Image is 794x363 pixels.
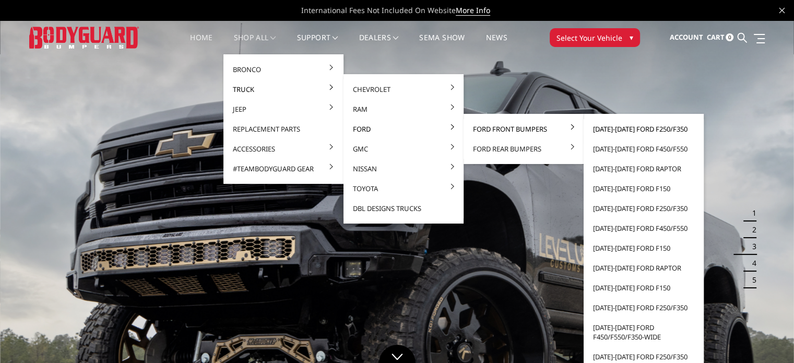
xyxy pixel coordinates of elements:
a: [DATE]-[DATE] Ford F450/F550/F350-wide [588,318,700,347]
a: [DATE]-[DATE] Ford F150 [588,238,700,258]
a: Accessories [228,139,339,159]
a: [DATE]-[DATE] Ford Raptor [588,159,700,179]
a: SEMA Show [419,34,465,54]
a: [DATE]-[DATE] Ford Raptor [588,258,700,278]
a: Truck [228,79,339,99]
a: [DATE]-[DATE] Ford F450/F550 [588,218,700,238]
a: Ford [348,119,459,139]
a: Click to Down [379,345,416,363]
a: Bronco [228,60,339,79]
a: Home [190,34,212,54]
a: Toyota [348,179,459,198]
a: More Info [456,5,490,16]
a: Ford Rear Bumpers [468,139,579,159]
a: shop all [234,34,276,54]
a: GMC [348,139,459,159]
a: [DATE]-[DATE] Ford F150 [588,278,700,298]
button: 3 of 5 [746,238,756,255]
a: [DATE]-[DATE] Ford F250/F350 [588,298,700,318]
button: 1 of 5 [746,205,756,221]
button: 5 of 5 [746,272,756,288]
a: Cart 0 [706,24,733,52]
a: [DATE]-[DATE] Ford F250/F350 [588,119,700,139]
a: Replacement Parts [228,119,339,139]
a: Dealers [359,34,399,54]
a: Jeep [228,99,339,119]
a: DBL Designs Trucks [348,198,459,218]
a: Ram [348,99,459,119]
a: #TeamBodyguard Gear [228,159,339,179]
button: Select Your Vehicle [550,28,640,47]
a: [DATE]-[DATE] Ford F450/F550 [588,139,700,159]
span: Cart [706,32,724,42]
a: Ford Front Bumpers [468,119,579,139]
img: BODYGUARD BUMPERS [29,27,139,48]
span: ▾ [630,32,633,43]
a: [DATE]-[DATE] Ford F150 [588,179,700,198]
a: Support [297,34,338,54]
a: Nissan [348,159,459,179]
a: Chevrolet [348,79,459,99]
button: 2 of 5 [746,221,756,238]
button: 4 of 5 [746,255,756,272]
a: News [485,34,507,54]
span: 0 [726,33,733,41]
a: [DATE]-[DATE] Ford F250/F350 [588,198,700,218]
span: Select Your Vehicle [556,32,622,43]
span: Account [669,32,703,42]
a: Account [669,24,703,52]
